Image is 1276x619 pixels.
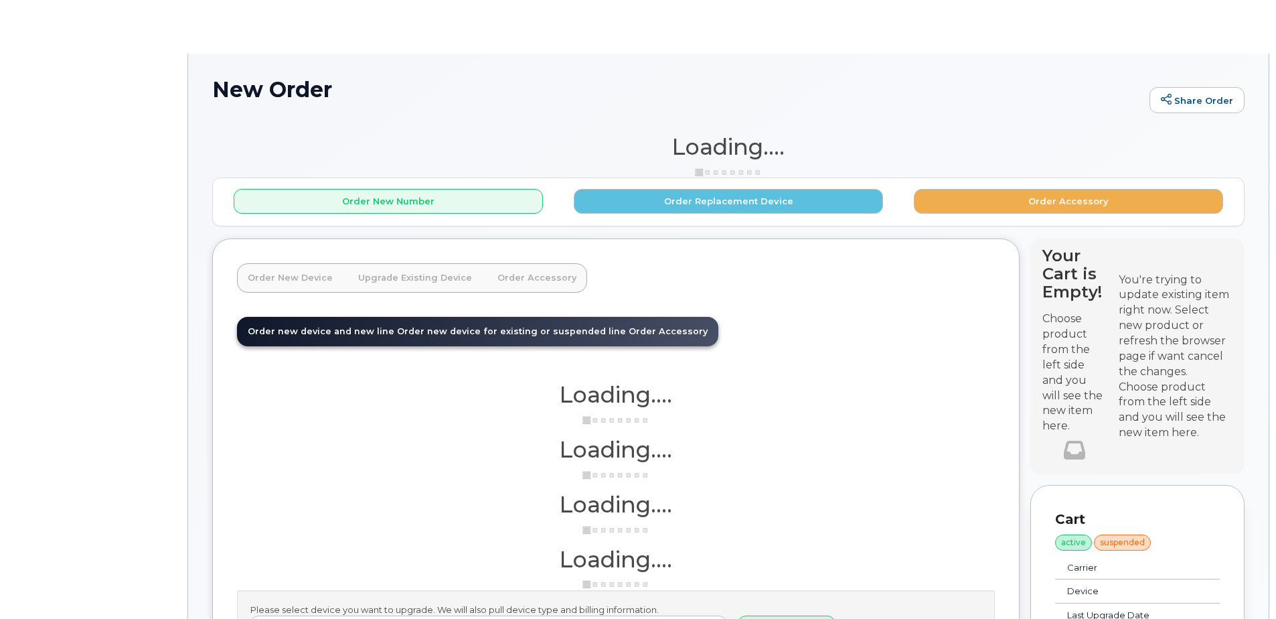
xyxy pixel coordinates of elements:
[1149,87,1245,114] a: Share Order
[582,579,649,590] img: ajax-loader-3a6953c30dc77f0bf724df975f13086db4f4c1262e45940f03d1251963f1bf2e.gif
[1055,535,1092,551] div: active
[914,189,1223,214] button: Order Accessory
[487,263,587,293] a: Order Accessory
[237,383,995,407] h1: Loading....
[695,167,762,178] img: ajax-loader-3a6953c30dc77f0bf724df975f13086db4f4c1262e45940f03d1251963f1bf2e.gif
[574,189,883,214] button: Order Replacement Device
[397,326,626,336] span: Order new device for existing or suspended line
[582,415,649,425] img: ajax-loader-3a6953c30dc77f0bf724df975f13086db4f4c1262e45940f03d1251963f1bf2e.gif
[582,470,649,480] img: ajax-loader-3a6953c30dc77f0bf724df975f13086db4f4c1262e45940f03d1251963f1bf2e.gif
[237,437,995,462] h1: Loading....
[582,525,649,535] img: ajax-loader-3a6953c30dc77f0bf724df975f13086db4f4c1262e45940f03d1251963f1bf2e.gif
[1119,273,1232,380] div: You're trying to update existing item right now. Select new product or refresh the browser page i...
[1119,380,1232,441] div: Choose product from the left side and you will see the new item here.
[212,135,1245,159] h1: Loading....
[237,263,343,293] a: Order New Device
[1055,579,1190,604] td: Device
[1042,247,1107,301] h4: Your Cart is Empty!
[237,492,995,517] h1: Loading....
[1055,556,1190,580] td: Carrier
[1094,535,1151,551] div: suspended
[1042,312,1107,434] p: Choose product from the left side and you will see the new item here.
[347,263,483,293] a: Upgrade Existing Device
[1055,510,1220,529] p: Cart
[237,547,995,571] h1: Loading....
[234,189,543,214] button: Order New Number
[248,326,394,336] span: Order new device and new line
[212,78,1143,101] h1: New Order
[629,326,708,336] span: Order Accessory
